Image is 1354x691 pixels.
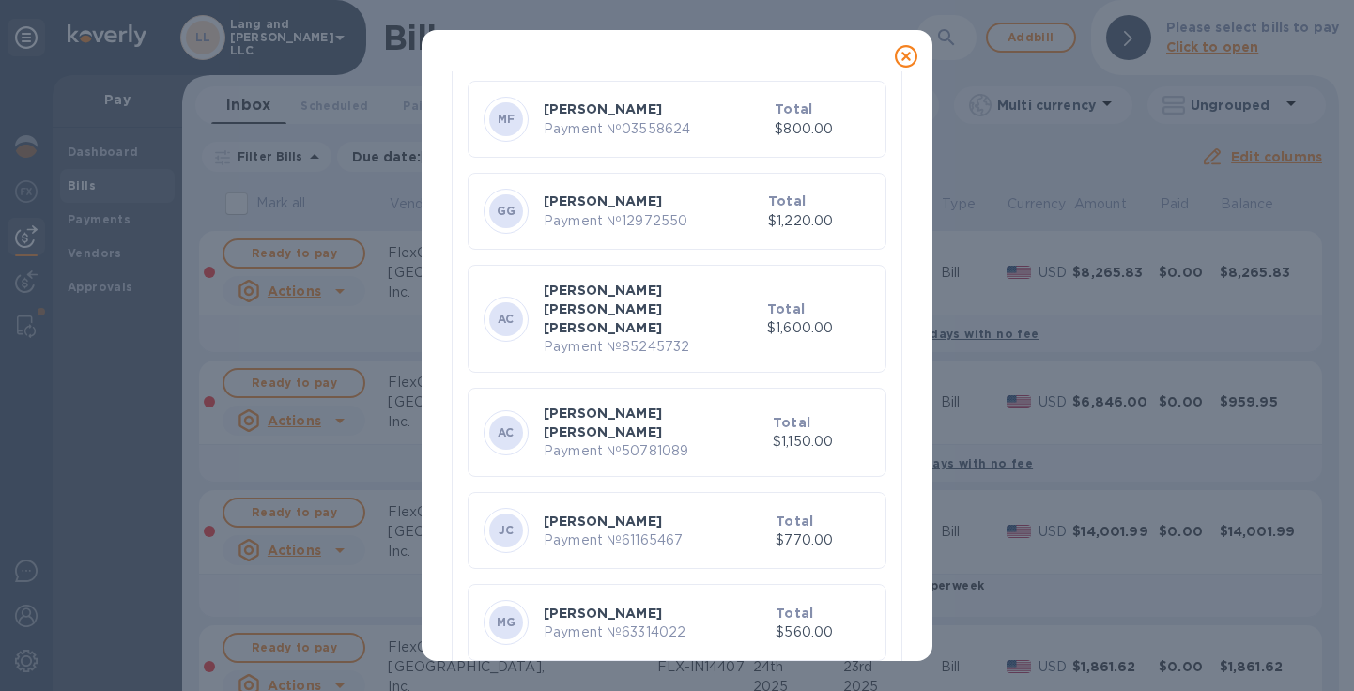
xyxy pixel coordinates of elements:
p: [PERSON_NAME] [PERSON_NAME] [544,404,765,441]
p: [PERSON_NAME] [544,604,768,622]
b: Total [767,301,805,316]
p: [PERSON_NAME] [544,100,767,118]
p: [PERSON_NAME] [544,512,768,530]
b: Total [773,415,810,430]
b: GG [497,204,516,218]
b: AC [498,312,515,326]
p: Payment № 61165467 [544,530,768,550]
p: $800.00 [775,119,870,139]
p: $1,600.00 [767,318,870,338]
b: Total [775,101,812,116]
b: MG [497,615,516,629]
p: Payment № 63314022 [544,622,768,642]
b: Total [768,193,806,208]
p: $560.00 [776,622,870,642]
b: Total [776,606,813,621]
p: Payment № 50781089 [544,441,765,461]
b: JC [499,523,515,537]
p: Payment № 85245732 [544,337,760,357]
p: $1,220.00 [768,211,870,231]
p: Payment № 03558624 [544,119,767,139]
p: [PERSON_NAME] [544,192,761,210]
b: MF [498,112,515,126]
p: Payment № 12972550 [544,211,761,231]
p: $770.00 [776,530,870,550]
p: $1,150.00 [773,432,870,452]
b: AC [498,425,515,439]
b: Total [776,514,813,529]
p: [PERSON_NAME] [PERSON_NAME] [PERSON_NAME] [544,281,760,337]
